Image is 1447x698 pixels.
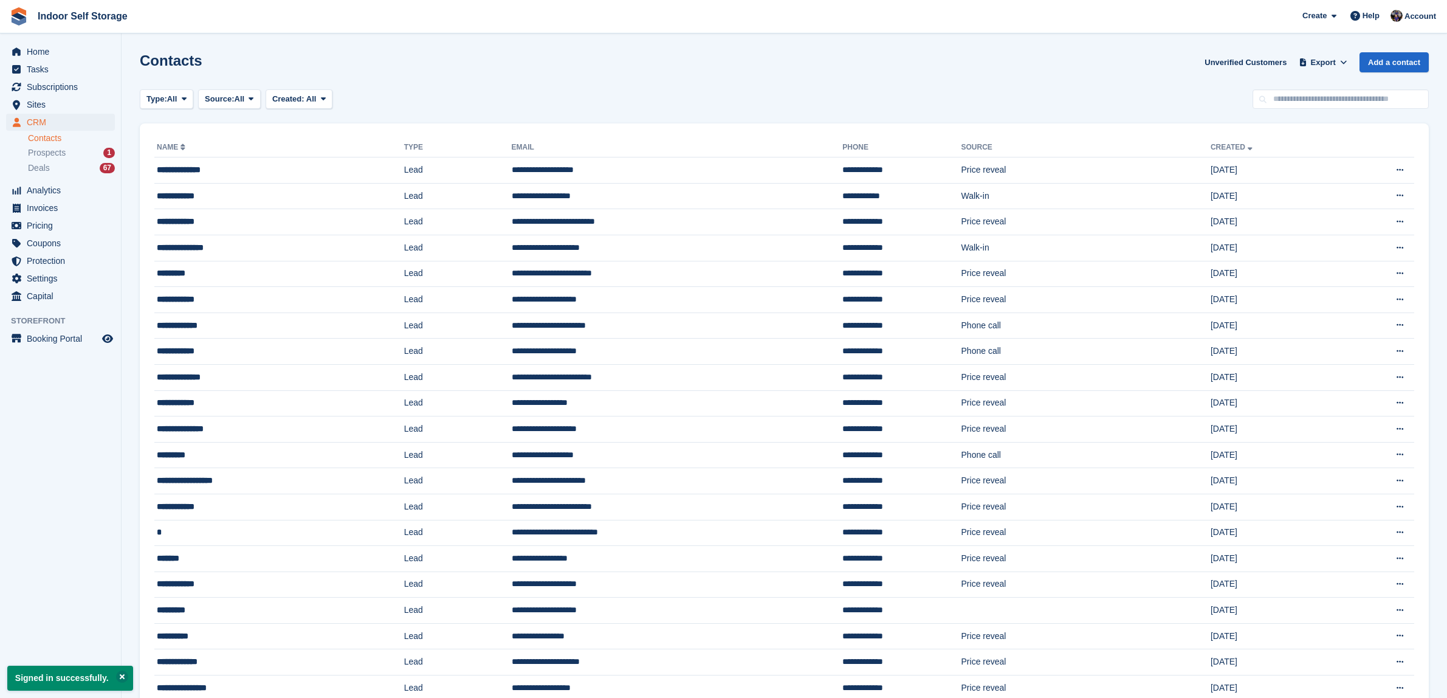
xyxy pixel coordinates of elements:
[6,252,115,269] a: menu
[404,623,512,649] td: Lead
[961,546,1211,572] td: Price reveal
[27,252,100,269] span: Protection
[1211,390,1340,416] td: [DATE]
[27,199,100,216] span: Invoices
[6,43,115,60] a: menu
[33,6,132,26] a: Indoor Self Storage
[1211,287,1340,313] td: [DATE]
[961,649,1211,676] td: Price reveal
[28,147,66,159] span: Prospects
[404,157,512,184] td: Lead
[404,390,512,416] td: Lead
[140,52,202,69] h1: Contacts
[6,330,115,347] a: menu
[404,520,512,546] td: Lead
[272,94,304,103] span: Created:
[27,270,100,287] span: Settings
[404,572,512,598] td: Lead
[167,93,177,105] span: All
[961,494,1211,520] td: Price reveal
[1211,468,1340,494] td: [DATE]
[961,183,1211,209] td: Walk-in
[961,623,1211,649] td: Price reveal
[27,114,100,131] span: CRM
[1211,339,1340,365] td: [DATE]
[1302,10,1327,22] span: Create
[961,235,1211,261] td: Walk-in
[1211,520,1340,546] td: [DATE]
[1211,416,1340,443] td: [DATE]
[842,138,961,157] th: Phone
[1211,572,1340,598] td: [DATE]
[961,138,1211,157] th: Source
[404,209,512,235] td: Lead
[961,442,1211,468] td: Phone call
[961,339,1211,365] td: Phone call
[404,598,512,624] td: Lead
[6,61,115,78] a: menu
[1211,261,1340,287] td: [DATE]
[6,235,115,252] a: menu
[28,162,115,174] a: Deals 67
[404,468,512,494] td: Lead
[27,78,100,95] span: Subscriptions
[198,89,261,109] button: Source: All
[961,416,1211,443] td: Price reveal
[1211,442,1340,468] td: [DATE]
[6,288,115,305] a: menu
[235,93,245,105] span: All
[140,89,193,109] button: Type: All
[27,43,100,60] span: Home
[1211,623,1340,649] td: [DATE]
[103,148,115,158] div: 1
[6,114,115,131] a: menu
[1211,209,1340,235] td: [DATE]
[1390,10,1403,22] img: Sandra Pomeroy
[1211,649,1340,676] td: [DATE]
[6,96,115,113] a: menu
[404,138,512,157] th: Type
[1211,143,1255,151] a: Created
[10,7,28,26] img: stora-icon-8386f47178a22dfd0bd8f6a31ec36ba5ce8667c1dd55bd0f319d3a0aa187defe.svg
[961,287,1211,313] td: Price reveal
[404,235,512,261] td: Lead
[157,143,188,151] a: Name
[27,61,100,78] span: Tasks
[27,288,100,305] span: Capital
[961,209,1211,235] td: Price reveal
[27,235,100,252] span: Coupons
[1296,52,1350,72] button: Export
[961,390,1211,416] td: Price reveal
[6,217,115,234] a: menu
[404,649,512,676] td: Lead
[1363,10,1380,22] span: Help
[6,270,115,287] a: menu
[961,364,1211,390] td: Price reveal
[404,364,512,390] td: Lead
[28,162,50,174] span: Deals
[146,93,167,105] span: Type:
[6,78,115,95] a: menu
[1211,157,1340,184] td: [DATE]
[404,261,512,287] td: Lead
[404,442,512,468] td: Lead
[1211,598,1340,624] td: [DATE]
[1211,546,1340,572] td: [DATE]
[1211,183,1340,209] td: [DATE]
[1211,364,1340,390] td: [DATE]
[1200,52,1291,72] a: Unverified Customers
[1404,10,1436,22] span: Account
[404,546,512,572] td: Lead
[7,666,133,691] p: Signed in successfully.
[27,330,100,347] span: Booking Portal
[1211,313,1340,339] td: [DATE]
[961,520,1211,546] td: Price reveal
[1211,235,1340,261] td: [DATE]
[306,94,317,103] span: All
[6,199,115,216] a: menu
[1311,57,1336,69] span: Export
[27,182,100,199] span: Analytics
[100,163,115,173] div: 67
[961,157,1211,184] td: Price reveal
[100,331,115,346] a: Preview store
